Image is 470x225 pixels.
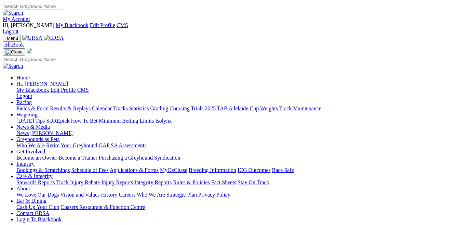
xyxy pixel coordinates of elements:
div: Racing [16,105,467,112]
a: Who We Are [137,192,165,198]
a: Retire Your Greyhound [46,142,97,148]
a: Trials [191,105,203,111]
a: BlkBook [3,42,24,48]
input: Search [3,56,63,63]
button: Toggle navigation [3,35,21,42]
a: News & Media [16,124,50,130]
a: Fact Sheets [211,179,236,185]
a: Get Involved [16,149,45,154]
a: Edit Profile [90,22,115,28]
a: Track Maintenance [279,105,321,111]
a: Cash Up Your Club [16,204,59,210]
a: Stewards Reports [16,179,55,185]
a: Wagering [16,112,38,117]
a: ICG Outcomes [238,167,270,173]
a: Stay On Track [238,179,269,185]
a: Contact GRSA [16,210,49,216]
a: My Blackbook [16,87,49,93]
a: Racing [16,99,32,105]
div: Greyhounds as Pets [16,142,467,149]
a: Industry [16,161,35,167]
a: [DATE] Tips [16,118,45,124]
a: Schedule of Fees [71,167,108,173]
div: About [16,192,467,198]
a: News [16,130,29,136]
a: Privacy Policy [198,192,230,198]
a: My Account [3,16,30,22]
img: logo-grsa-white.png [27,48,32,53]
img: Search [3,63,23,69]
a: Weights [260,105,278,111]
div: Industry [16,167,467,173]
a: Login To Blackbook [16,216,62,222]
a: SUREpick [46,118,69,124]
a: Grading [150,105,168,111]
a: Vision and Values [60,192,99,198]
a: Purchasing a Greyhound [99,155,153,161]
a: Fields & Form [16,105,49,111]
a: History [101,192,117,198]
a: We Love Our Dogs [16,192,59,198]
a: Injury Reports [101,179,133,185]
a: Edit Profile [51,87,76,93]
a: Logout [3,28,18,34]
a: Become a Trainer [58,155,97,161]
a: Applications & Forms [110,167,159,173]
a: Strategic Plan [166,192,197,198]
a: How To Bet [71,118,98,124]
a: Logout [16,93,32,99]
a: Care & Integrity [16,173,53,179]
a: Statistics [129,105,149,111]
a: Chasers Restaurant & Function Centre [61,204,145,210]
a: Home [16,75,30,80]
a: MyOzChase [160,167,187,173]
a: Bookings & Scratchings [16,167,70,173]
span: Menu [7,36,18,41]
div: News & Media [16,130,467,136]
a: Bar & Dining [16,198,46,204]
a: Syndication [154,155,180,161]
img: GRSA [44,35,64,41]
a: Become an Owner [16,155,57,161]
a: Greyhounds as Pets [16,136,59,142]
div: Hi, [PERSON_NAME] [16,87,467,99]
a: Minimum Betting Limits [99,118,154,124]
a: Rules & Policies [173,179,210,185]
a: Calendar [92,105,112,111]
div: Wagering [16,118,467,124]
a: Track Injury Rebate [56,179,100,185]
input: Search [3,3,63,10]
a: Hi, [PERSON_NAME] [16,81,69,87]
img: Close [5,49,23,55]
a: CMS [77,87,89,93]
a: GAP SA Assessments [99,142,147,148]
a: Breeding Information [189,167,236,173]
div: Bar & Dining [16,204,467,210]
a: Isolynx [155,118,172,124]
a: CMS [117,22,128,28]
div: Get Involved [16,155,467,161]
img: GRSA [22,35,42,41]
div: My Account [3,22,467,35]
a: [PERSON_NAME] [30,130,73,136]
span: Hi, [PERSON_NAME] [3,22,54,28]
a: 2025 TAB Adelaide Cup [205,105,259,111]
a: Who We Are [16,142,45,148]
a: About [16,186,30,191]
span: BlkBook [4,42,24,48]
div: Care & Integrity [16,179,467,186]
span: Hi, [PERSON_NAME] [16,81,68,87]
a: My Blackbook [56,22,89,28]
a: Coursing [170,105,190,111]
a: Tracks [113,105,128,111]
a: Race Safe [272,167,294,173]
a: Careers [119,192,135,198]
a: Results & Replays [50,105,91,111]
button: Toggle navigation [3,48,25,56]
img: Search [3,10,23,16]
a: Integrity Reports [134,179,172,185]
